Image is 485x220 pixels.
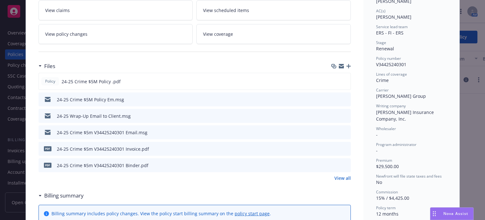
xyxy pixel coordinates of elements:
[45,31,87,37] span: View policy changes
[376,103,406,109] span: Writing company
[376,211,398,217] span: 12 months
[376,24,408,29] span: Service lead team
[196,0,351,20] a: View scheduled items
[57,129,147,136] div: 24-25 Crime $5m V34425240301 Email.msg
[332,78,337,85] button: download file
[44,79,57,84] span: Policy
[430,208,438,220] div: Drag to move
[376,77,389,83] span: Crime
[376,158,392,163] span: Premium
[44,163,51,167] span: pdf
[39,62,55,70] div: Files
[57,162,148,169] div: 24-25 Crime $5m V34425240301 Binder.pdf
[376,8,386,14] span: AC(s)
[343,162,348,169] button: preview file
[376,14,411,20] span: [PERSON_NAME]
[430,207,474,220] button: Nova Assist
[332,162,338,169] button: download file
[376,93,426,99] span: [PERSON_NAME] Group
[332,129,338,136] button: download file
[376,132,378,138] span: -
[376,30,404,36] span: ERS - FI - ERS
[203,31,233,37] span: View coverage
[376,173,442,179] span: Newfront will file state taxes and fees
[376,109,435,122] span: [PERSON_NAME] Insurance Company, Inc.
[45,7,70,14] span: View claims
[376,148,378,154] span: -
[57,96,124,103] div: 24-25 Crime $5M Policy Em.msg
[376,46,394,52] span: Renewal
[44,62,55,70] h3: Files
[44,192,84,200] h3: Billing summary
[44,146,51,151] span: pdf
[62,78,121,85] span: 24-25 Crime $5M Policy .pdf
[376,126,396,131] span: Wholesaler
[376,56,401,61] span: Policy number
[443,211,468,216] span: Nova Assist
[39,24,193,44] a: View policy changes
[376,142,416,147] span: Program administrator
[376,61,406,67] span: V34425240301
[39,192,84,200] div: Billing summary
[332,96,338,103] button: download file
[376,163,399,169] span: $29,500.00
[343,96,348,103] button: preview file
[203,7,249,14] span: View scheduled items
[57,113,131,119] div: 24-25 Wrap-Up Email to Client.msg
[342,78,348,85] button: preview file
[343,146,348,152] button: preview file
[51,210,271,217] div: Billing summary includes policy changes. View the policy start billing summary on the .
[376,87,389,93] span: Carrier
[332,146,338,152] button: download file
[57,146,149,152] div: 24-25 Crime $5m V34425240301 Invoice.pdf
[376,195,409,201] span: 15% / $4,425.00
[334,175,351,181] a: View all
[376,205,396,211] span: Policy term
[376,72,407,77] span: Lines of coverage
[39,0,193,20] a: View claims
[235,211,270,217] a: policy start page
[376,40,386,45] span: Stage
[343,129,348,136] button: preview file
[196,24,351,44] a: View coverage
[376,179,382,185] span: No
[332,113,338,119] button: download file
[343,113,348,119] button: preview file
[376,189,398,195] span: Commission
